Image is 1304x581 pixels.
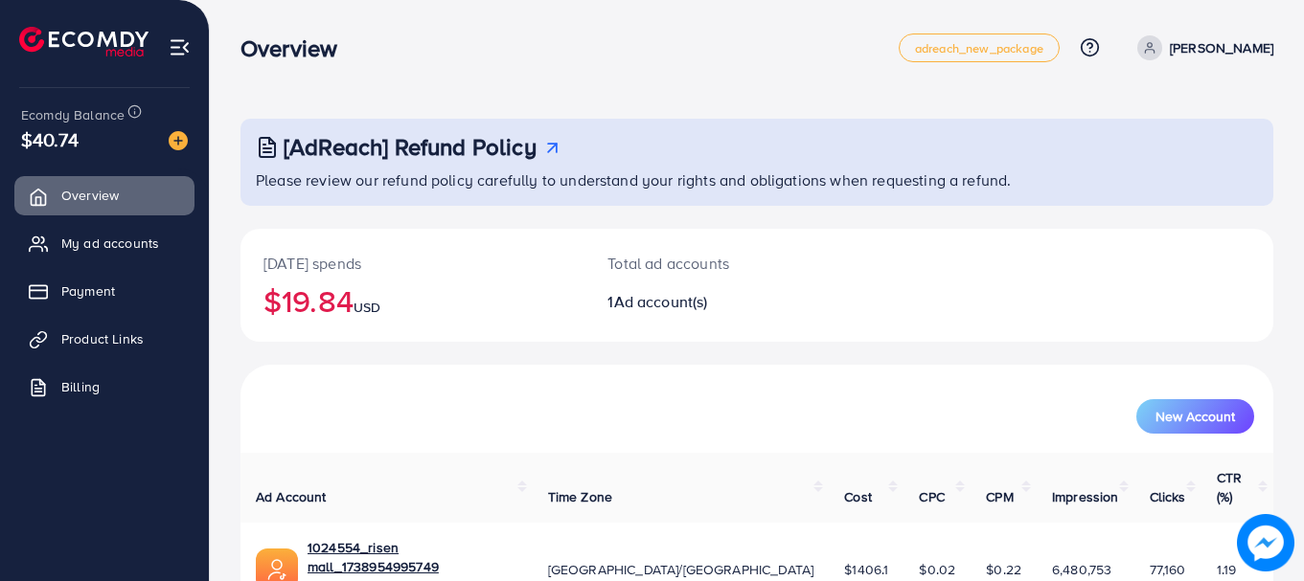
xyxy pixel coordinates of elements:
[240,34,353,62] h3: Overview
[1052,560,1111,579] span: 6,480,753
[14,176,194,214] a: Overview
[1170,36,1273,59] p: [PERSON_NAME]
[899,34,1060,62] a: adreach_new_package
[1237,514,1294,571] img: image
[14,224,194,262] a: My ad accounts
[61,329,144,348] span: Product Links
[844,560,888,579] span: $1406.1
[169,36,191,58] img: menu
[1150,560,1186,579] span: 77,160
[21,105,125,124] span: Ecomdy Balance
[256,487,327,506] span: Ad Account
[256,168,1262,191] p: Please review our refund policy carefully to understand your rights and obligations when requesti...
[1150,487,1186,506] span: Clicks
[14,272,194,310] a: Payment
[263,282,561,319] h2: $19.84
[1052,487,1119,506] span: Impression
[263,252,561,275] p: [DATE] spends
[915,42,1043,55] span: adreach_new_package
[61,281,115,301] span: Payment
[548,560,814,579] span: [GEOGRAPHIC_DATA]/[GEOGRAPHIC_DATA]
[14,368,194,406] a: Billing
[986,560,1021,579] span: $0.22
[607,293,820,311] h2: 1
[14,320,194,358] a: Product Links
[986,487,1013,506] span: CPM
[1136,399,1254,434] button: New Account
[548,487,612,506] span: Time Zone
[61,377,100,396] span: Billing
[284,133,537,161] h3: [AdReach] Refund Policy
[354,298,380,317] span: USD
[1130,35,1273,60] a: [PERSON_NAME]
[614,291,708,312] span: Ad account(s)
[844,487,872,506] span: Cost
[21,125,79,153] span: $40.74
[169,131,188,150] img: image
[607,252,820,275] p: Total ad accounts
[1217,560,1237,579] span: 1.19
[919,487,944,506] span: CPC
[61,234,159,253] span: My ad accounts
[61,186,119,205] span: Overview
[1217,468,1242,506] span: CTR (%)
[308,538,517,577] a: 1024554_risen mall_1738954995749
[919,560,955,579] span: $0.02
[19,27,149,56] img: logo
[1155,410,1235,423] span: New Account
